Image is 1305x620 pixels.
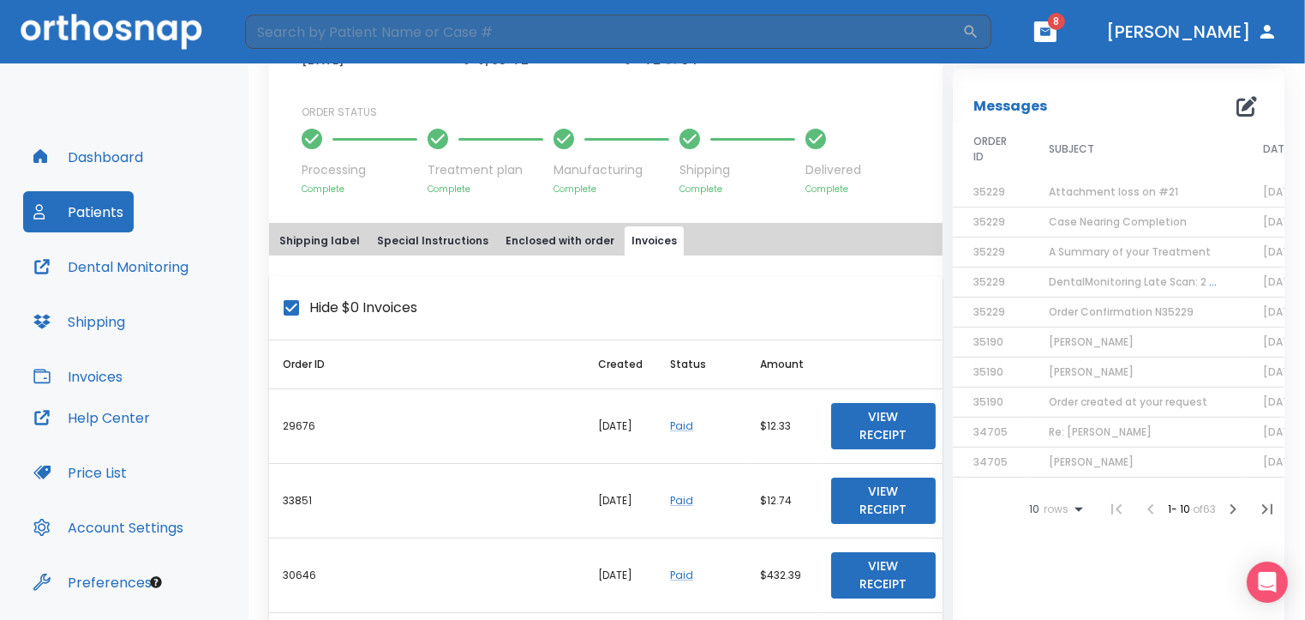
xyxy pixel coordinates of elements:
span: A Summary of your Treatment [1049,244,1211,259]
span: [PERSON_NAME] [1049,454,1134,469]
span: Attachment loss on #21 [1049,184,1178,199]
span: 1 - 10 [1168,502,1193,516]
span: [PERSON_NAME] [1049,334,1134,349]
button: Preferences [23,562,162,603]
button: Shipping [23,301,135,342]
span: 35229 [973,244,1005,259]
button: Special Instructions [370,226,495,256]
button: Shipping label [272,226,367,256]
p: Messages [973,96,1047,117]
th: Order ID [269,340,584,389]
span: Re: [PERSON_NAME] [1049,424,1152,439]
a: Paid [670,418,693,433]
a: Paid [670,493,693,508]
th: 29676 [269,389,584,464]
span: Case Nearing Completion [1049,214,1187,229]
th: 30646 [269,539,584,613]
span: [DATE] [1263,424,1300,439]
p: Delivered [805,161,861,179]
button: Account Settings [23,507,194,548]
th: Status [656,340,746,389]
span: Order created at your request [1049,394,1207,409]
button: Help Center [23,397,160,438]
button: Enclosed with order [499,226,621,256]
a: Paid [670,568,693,582]
p: Shipping [679,161,795,179]
input: Search by Patient Name or Case # [245,15,962,49]
span: DATE [1263,141,1290,157]
span: of 63 [1193,502,1216,516]
span: 8 [1048,13,1065,30]
button: Dashboard [23,136,153,178]
p: ORDER STATUS [302,105,931,120]
span: ORDER ID [973,134,1008,165]
button: Dental Monitoring [23,246,199,287]
p: Complete [302,183,417,196]
button: Price List [23,452,137,493]
p: Complete [805,183,861,196]
p: Manufacturing [554,161,669,179]
td: [DATE] [584,539,656,613]
span: 35229 [973,304,1005,319]
span: [DATE] [1263,394,1300,409]
button: Invoices [23,356,133,397]
span: 35229 [973,214,1005,229]
span: Hide $0 Invoices [309,298,417,318]
div: Tooltip anchor [148,575,164,590]
span: 35190 [973,394,1003,409]
span: SUBJECT [1049,141,1094,157]
button: View Receipt [831,552,936,599]
span: 10 [1029,503,1039,515]
span: 35229 [973,184,1005,199]
div: tabs [272,226,939,256]
td: [DATE] [584,464,656,539]
img: Orthosnap [21,14,202,49]
th: 33851 [269,464,584,539]
span: rows [1039,503,1069,515]
span: [DATE] [1263,214,1300,229]
a: View Receipt [831,418,936,432]
button: Invoices [625,226,684,256]
td: $432.39 [746,539,817,613]
span: Order Confirmation N35229 [1049,304,1194,319]
p: Processing [302,161,417,179]
a: View Receipt [831,492,936,507]
a: View Receipt [831,567,936,581]
span: [PERSON_NAME] [1049,364,1134,379]
th: Amount [746,340,817,389]
span: [DATE] [1263,304,1300,319]
button: [PERSON_NAME] [1099,16,1284,47]
span: 34705 [973,454,1008,469]
p: Complete [679,183,795,196]
span: [DATE] [1263,184,1300,199]
button: Patients [23,191,134,232]
span: 35229 [973,274,1005,289]
span: 35190 [973,364,1003,379]
p: Complete [554,183,669,196]
div: Open Intercom Messenger [1247,562,1288,603]
td: [DATE] [584,389,656,464]
td: $12.33 [746,389,817,464]
span: [DATE] [1263,334,1300,349]
td: $12.74 [746,464,817,539]
p: Complete [428,183,543,196]
p: Treatment plan [428,161,543,179]
span: [DATE] [1263,244,1300,259]
span: 34705 [973,424,1008,439]
span: 35190 [973,334,1003,349]
span: [DATE] [1263,274,1300,289]
button: View Receipt [831,478,936,524]
button: View Receipt [831,403,936,449]
span: [DATE] [1263,364,1300,379]
th: Created [584,340,656,389]
span: [DATE] [1263,454,1300,469]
